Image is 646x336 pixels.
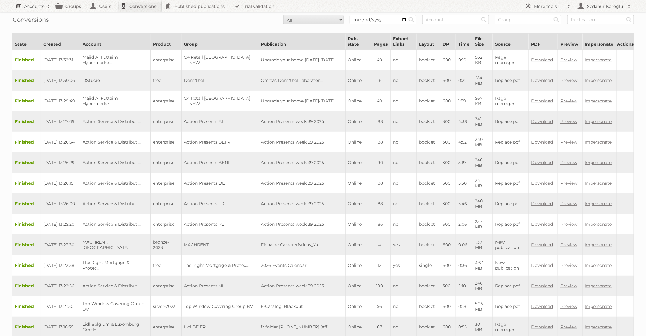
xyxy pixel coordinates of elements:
td: booklet [416,111,440,132]
th: Time [456,34,472,50]
td: 300 [440,276,456,296]
td: booklet [416,152,440,173]
td: Majid Al Futtaim Hypermarke... [80,50,151,70]
td: Online [345,50,371,70]
td: 4:52 [456,132,472,152]
td: Dent*thel [181,70,258,91]
td: booklet [416,276,440,296]
td: free [151,255,181,276]
th: Layout [416,34,440,50]
td: booklet [416,70,440,91]
td: MACHRENT, [GEOGRAPHIC_DATA] [80,234,151,255]
td: 300 [440,214,456,234]
td: 600 [440,234,456,255]
td: Action Presents NL [181,276,258,296]
a: Impersonate [585,242,612,247]
th: Impersonate [582,34,617,50]
a: Download [531,57,553,63]
td: Finished [12,70,41,91]
span: [DATE] 13:27:09 [43,119,75,124]
td: 600 [440,91,456,111]
span: [DATE] 13:26:00 [43,201,75,206]
td: Action Presents BENL [181,152,258,173]
td: booklet [416,234,440,255]
th: Extract Links [391,34,417,50]
td: Online [345,111,371,132]
td: enterprise [151,91,181,111]
td: silver-2023 [151,296,181,317]
td: enterprise [151,152,181,173]
td: booklet [416,132,440,152]
a: Download [531,139,553,145]
td: 186 [371,214,390,234]
td: 600 [440,70,456,91]
td: no [391,91,417,111]
td: Ofertas Dent*thel Laborator... [258,70,345,91]
a: Download [531,263,553,268]
td: 56 [371,296,390,317]
td: Online [345,234,371,255]
td: Online [345,132,371,152]
td: Finished [12,50,41,70]
td: Action Presents week 39 2025 [258,111,345,132]
td: 4 [371,234,390,255]
th: Created [41,34,80,50]
td: no [391,173,417,193]
td: Finished [12,255,41,276]
td: Finished [12,214,41,234]
td: Online [345,70,371,91]
td: C4 Retail [GEOGRAPHIC_DATA] — NEW [181,50,258,70]
td: Replace pdf [492,193,528,214]
td: single [416,255,440,276]
td: no [391,132,417,152]
a: Preview [560,119,577,124]
td: 300 [440,193,456,214]
td: Online [345,276,371,296]
td: enterprise [151,132,181,152]
td: Online [345,296,371,317]
td: 17.4 MB [472,70,492,91]
td: booklet [416,173,440,193]
a: Impersonate [585,78,612,83]
td: Finished [12,296,41,317]
td: 300 [440,111,456,132]
td: E-Catalog_Blackout [258,296,345,317]
a: Impersonate [585,180,612,186]
td: booklet [416,193,440,214]
td: Action Service & Distributi... [80,111,151,132]
th: Pages [371,34,390,50]
td: Finished [12,173,41,193]
th: PDF [528,34,558,50]
td: Page manager [492,91,528,111]
td: yes [391,255,417,276]
td: enterprise [151,193,181,214]
td: Majid Al Futtaim Hypermarke... [80,91,151,111]
td: 190 [371,276,390,296]
th: Product [151,34,181,50]
td: Action Presents AT [181,111,258,132]
td: Action Service & Distributi... [80,276,151,296]
a: Download [531,221,553,227]
input: Publication [567,15,634,24]
td: Replace pdf [492,276,528,296]
td: MACHRENT [181,234,258,255]
td: Upgrade your home [DATE]-[DATE] [258,91,345,111]
td: 40 [371,91,390,111]
td: 241 MB [472,173,492,193]
input: Search [407,15,416,24]
a: Preview [560,304,577,309]
td: booklet [416,91,440,111]
span: [DATE] 13:18:59 [43,324,74,330]
td: 1:59 [456,91,472,111]
td: 188 [371,132,390,152]
td: 190 [371,152,390,173]
td: Action Presents FR [181,193,258,214]
td: Replace pdf [492,173,528,193]
td: Finished [12,152,41,173]
td: The Right Mortgage & Protec... [181,255,258,276]
td: 600 [440,50,456,70]
th: Pub. state [345,34,371,50]
td: 0:36 [456,255,472,276]
td: Action Presents BEFR [181,132,258,152]
span: [DATE] 13:29:49 [43,98,75,104]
